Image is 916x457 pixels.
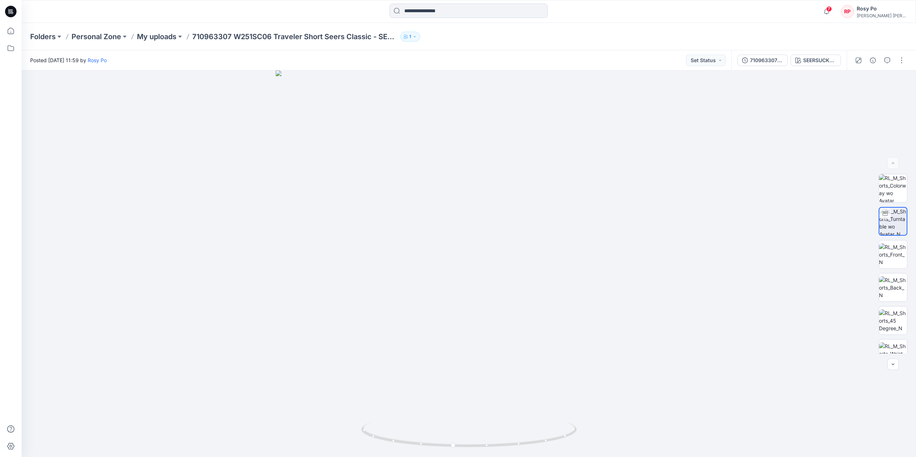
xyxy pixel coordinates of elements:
p: 710963307 W251SC06 Traveler Short Seers Classic - SEERSUCKER TRAVELER [192,32,397,42]
button: 1 [400,32,420,42]
img: RL_M_Shorts_Front_N [879,243,907,266]
a: Personal Zone [72,32,121,42]
a: My uploads [137,32,176,42]
a: Folders [30,32,56,42]
img: RL_M_Shorts_Waist Details_N [879,342,907,365]
img: RL_M_Shorts_45 Degree_N [879,309,907,332]
a: Rosy Po [88,57,107,63]
span: 7 [826,6,832,12]
div: [PERSON_NAME] [PERSON_NAME] [857,13,907,18]
div: SEERSUCKE R PREPPY FUNSHORT - 001 [803,56,836,64]
button: SEERSUCKE R PREPPY FUNSHORT - 001 [791,55,841,66]
p: 1 [409,33,411,41]
button: Details [867,55,879,66]
img: RL_M_Shorts_Turntable wo Avatar_N [879,208,907,235]
div: Rosy Po [857,4,907,13]
div: RP [841,5,854,18]
span: Posted [DATE] 11:59 by [30,56,107,64]
img: RL_M_Shorts_Back_N [879,276,907,299]
div: 710963307 W251SC06 Traveler Short Seers Classic - SEERSUCKER TRAVELER [750,56,783,64]
button: 710963307 W251SC06 Traveler Short Seers Classic - SEERSUCKER TRAVELER [737,55,788,66]
img: RL_M_Shorts_Colorway wo Avatar [879,174,907,202]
